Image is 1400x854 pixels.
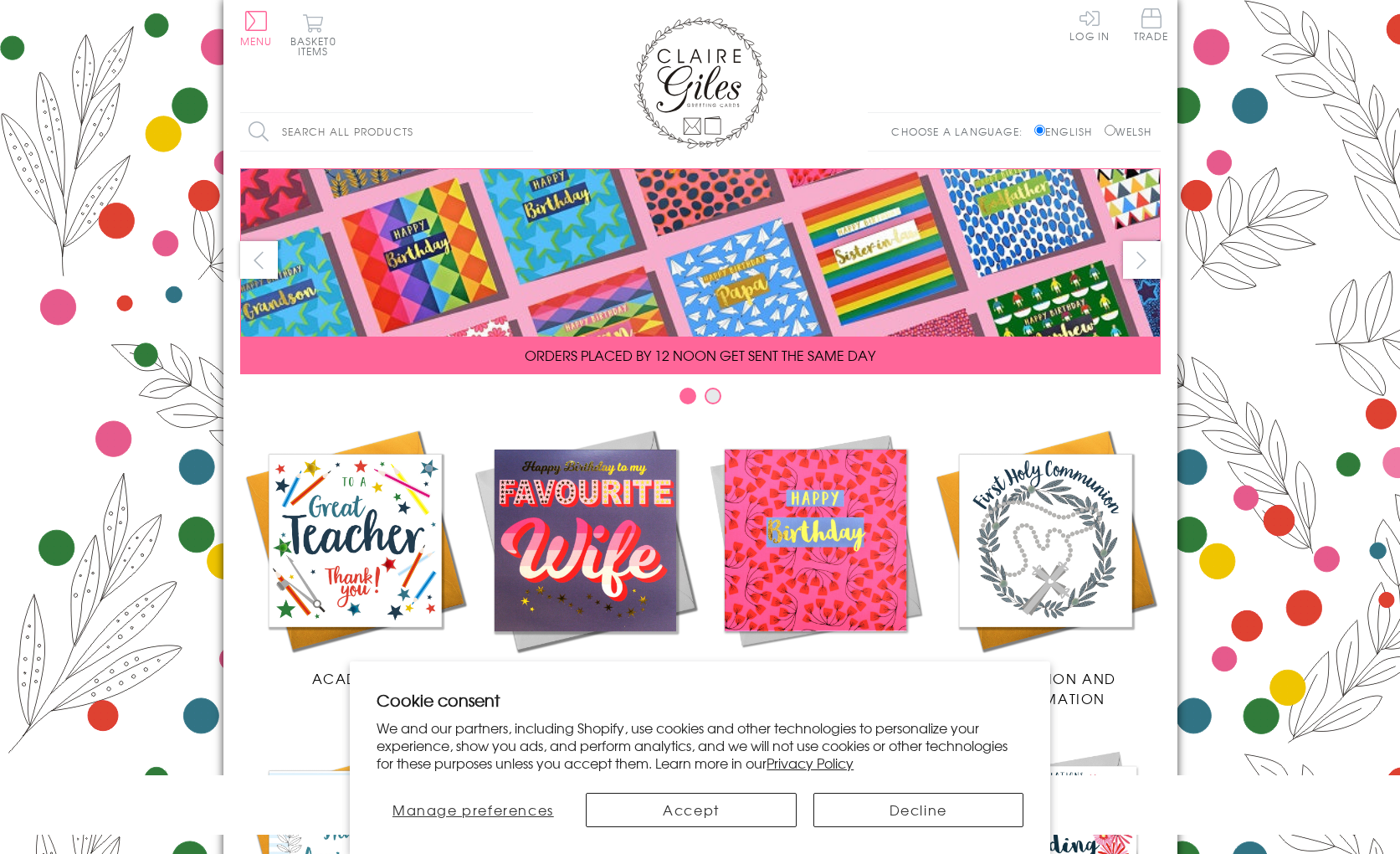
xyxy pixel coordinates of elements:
[377,719,1023,771] p: We and our partners, including Shopify, use cookies and other technologies to personalize your ex...
[240,387,1161,413] div: Carousel Pagination
[1034,125,1045,136] input: English
[1123,241,1161,279] button: next
[633,17,767,149] img: Claire Giles Greetings Cards
[240,113,533,151] input: Search all products
[312,668,398,688] span: Academic
[240,425,470,688] a: Academic
[1134,8,1169,41] span: Trade
[767,753,854,773] a: Privacy Policy
[813,793,1023,827] button: Decline
[525,345,875,365] span: ORDERS PLACED BY 12 NOON GET SENT THE SAME DAY
[290,13,336,56] button: Basket0 items
[1105,125,1115,136] input: Welsh
[377,793,569,827] button: Manage preferences
[586,793,796,827] button: Accept
[377,688,1023,712] h2: Cookie consent
[1069,8,1110,41] a: Log In
[700,425,931,688] a: Birthdays
[1105,124,1152,139] label: Welsh
[240,33,273,49] span: Menu
[240,11,273,46] button: Menu
[679,388,696,404] button: Carousel Page 1 (Current Slide)
[705,388,721,404] button: Carousel Page 2
[931,425,1161,708] a: Communion and Confirmation
[891,124,1031,139] p: Choose a language:
[1034,124,1100,139] label: English
[298,33,336,59] span: 0 items
[516,113,533,151] input: Search
[1134,8,1169,44] a: Trade
[470,425,700,688] a: New Releases
[392,800,554,820] span: Manage preferences
[240,241,278,279] button: prev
